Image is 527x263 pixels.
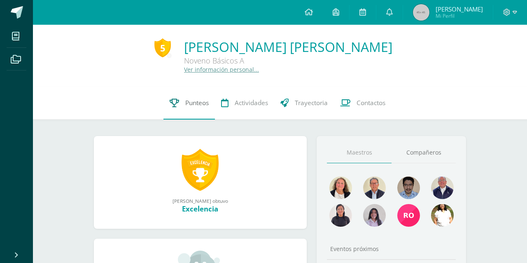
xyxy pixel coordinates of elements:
[235,99,268,107] span: Actividades
[184,56,392,66] div: Noveno Básicos A
[431,176,454,199] img: 63c37c47648096a584fdd476f5e72774.png
[329,204,352,227] img: 041e67bb1815648f1c28e9f895bf2be1.png
[327,245,456,253] div: Eventos próximos
[436,5,483,13] span: [PERSON_NAME]
[436,12,483,19] span: Mi Perfil
[102,204,299,214] div: Excelencia
[184,66,259,73] a: Ver información personal...
[327,142,392,163] a: Maestros
[431,204,454,227] img: cece32d36125892de659c7218cd8b355.png
[357,99,385,107] span: Contactos
[397,176,420,199] img: bd5c4da964c66059798930f984b6ff37.png
[329,176,352,199] img: 9ee8ef55e0f0cb4267c6653addefd60b.png
[274,87,334,120] a: Trayectoria
[163,87,215,120] a: Punteos
[413,4,429,21] img: 45x45
[215,87,274,120] a: Actividades
[185,99,209,107] span: Punteos
[184,38,392,56] a: [PERSON_NAME] [PERSON_NAME]
[397,204,420,227] img: 5b128c088b3bc6462d39a613088c2279.png
[154,38,171,57] div: 5
[392,142,456,163] a: Compañeros
[363,204,386,227] img: c32ad82329b44bc9061dc23c1c7658f9.png
[102,197,299,204] div: [PERSON_NAME] obtuvo
[363,176,386,199] img: f5a08d9e50f9332b612cdf8eaf132b84.png
[295,99,328,107] span: Trayectoria
[334,87,392,120] a: Contactos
